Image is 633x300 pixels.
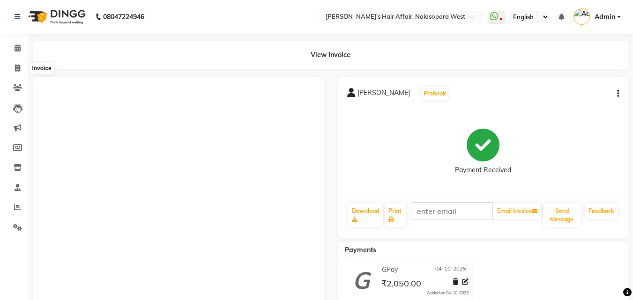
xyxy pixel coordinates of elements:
img: Admin [573,8,590,25]
span: 04-10-2025 [435,265,466,275]
span: GPay [382,265,398,275]
button: Email Invoice [493,203,541,219]
button: Prebook [421,87,448,100]
span: [PERSON_NAME] [357,88,410,101]
span: ₹2,050.00 [381,278,421,291]
span: Admin [595,12,615,22]
input: enter email [411,202,493,220]
div: Invoice [30,63,53,74]
div: Added on 04-10-2025 [427,290,469,296]
img: logo [24,4,88,30]
a: Print [385,203,406,227]
button: Send Message [543,203,581,227]
div: Payment Received [455,165,511,175]
b: 08047224946 [103,4,144,30]
span: Payments [345,246,376,254]
a: Feedback [585,203,618,219]
a: Download [348,203,383,227]
div: View Invoice [33,41,628,69]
